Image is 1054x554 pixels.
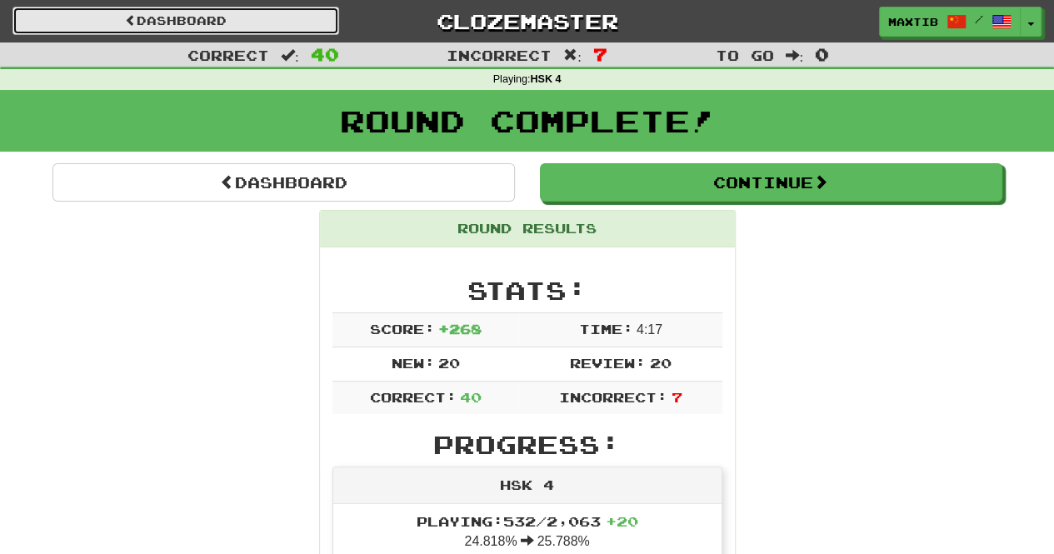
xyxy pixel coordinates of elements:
a: Dashboard [52,163,515,202]
span: 7 [671,389,682,405]
a: maxtib / [879,7,1021,37]
span: 20 [649,355,671,371]
span: Correct: [369,389,456,405]
a: Clozemaster [364,7,691,36]
span: : [563,48,582,62]
span: Review: [570,355,646,371]
span: Incorrect: [559,389,667,405]
span: / [975,13,983,25]
span: 40 [311,44,339,64]
h2: Stats: [332,277,722,304]
span: New: [391,355,434,371]
a: Dashboard [12,7,339,35]
div: Round Results [320,211,735,247]
span: 0 [815,44,829,64]
span: Correct [187,47,269,63]
h1: Round Complete! [6,104,1048,137]
span: maxtib [888,14,938,29]
h2: Progress: [332,431,722,458]
span: : [281,48,299,62]
span: Playing: 532 / 2,063 [417,513,638,529]
span: To go [715,47,773,63]
span: 7 [593,44,607,64]
button: Continue [540,163,1002,202]
span: + 268 [438,321,482,337]
span: 20 [438,355,460,371]
span: 40 [460,389,482,405]
strong: HSK 4 [530,73,561,85]
div: HSK 4 [333,467,722,504]
span: Score: [369,321,434,337]
span: 4 : 17 [637,322,662,337]
span: + 20 [606,513,638,529]
span: Time: [578,321,632,337]
span: : [785,48,803,62]
span: Incorrect [447,47,552,63]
